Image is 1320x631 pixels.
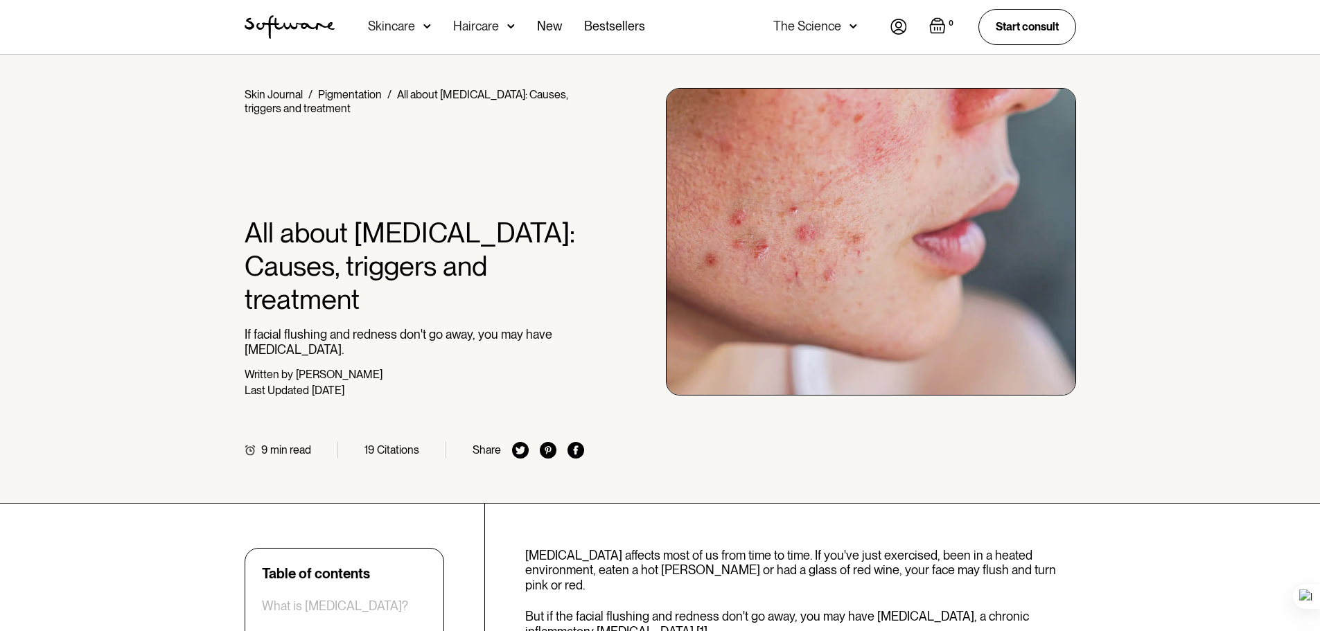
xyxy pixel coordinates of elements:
[525,548,1076,593] p: [MEDICAL_DATA] affects most of us from time to time. If you've just exercised, been in a heated e...
[245,384,309,397] div: Last Updated
[245,327,585,357] p: If facial flushing and redness don't go away, you may have [MEDICAL_DATA].
[262,598,408,614] a: What is [MEDICAL_DATA]?
[850,19,857,33] img: arrow down
[423,19,431,33] img: arrow down
[978,9,1076,44] a: Start consult
[567,442,584,459] img: facebook icon
[318,88,382,101] a: Pigmentation
[368,19,415,33] div: Skincare
[929,17,956,37] a: Open empty cart
[507,19,515,33] img: arrow down
[245,15,335,39] a: home
[773,19,841,33] div: The Science
[377,443,419,456] div: Citations
[540,442,556,459] img: pinterest icon
[946,17,956,30] div: 0
[245,15,335,39] img: Software Logo
[364,443,374,456] div: 19
[453,19,499,33] div: Haircare
[473,443,501,456] div: Share
[512,442,529,459] img: twitter icon
[308,88,313,101] div: /
[270,443,311,456] div: min read
[262,565,370,582] div: Table of contents
[296,368,382,381] div: [PERSON_NAME]
[261,443,267,456] div: 9
[245,88,568,115] div: All about [MEDICAL_DATA]: Causes, triggers and treatment
[245,216,585,316] h1: All about [MEDICAL_DATA]: Causes, triggers and treatment
[387,88,391,101] div: /
[245,88,303,101] a: Skin Journal
[245,368,293,381] div: Written by
[312,384,344,397] div: [DATE]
